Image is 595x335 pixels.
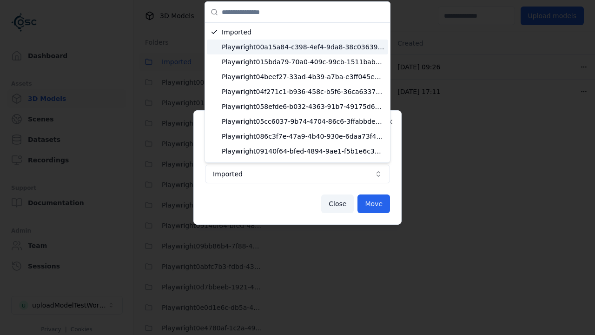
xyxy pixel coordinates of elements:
span: Imported [222,27,384,37]
span: Playwright09bb86b4-7f88-4a8f-8ea8-a4c9412c995e [222,161,384,171]
span: Playwright086c3f7e-47a9-4b40-930e-6daa73f464cc [222,132,384,141]
div: Suggestions [205,23,390,162]
span: Playwright09140f64-bfed-4894-9ae1-f5b1e6c36039 [222,147,384,156]
span: Playwright04beef27-33ad-4b39-a7ba-e3ff045e7193 [222,72,384,81]
span: Playwright05cc6037-9b74-4704-86c6-3ffabbdece83 [222,117,384,126]
span: Playwright058efde6-b032-4363-91b7-49175d678812 [222,102,384,111]
span: Playwright00a15a84-c398-4ef4-9da8-38c036397b1e [222,42,384,52]
span: Playwright04f271c1-b936-458c-b5f6-36ca6337f11a [222,87,384,96]
span: Playwright015bda79-70a0-409c-99cb-1511bab16c94 [222,57,384,67]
